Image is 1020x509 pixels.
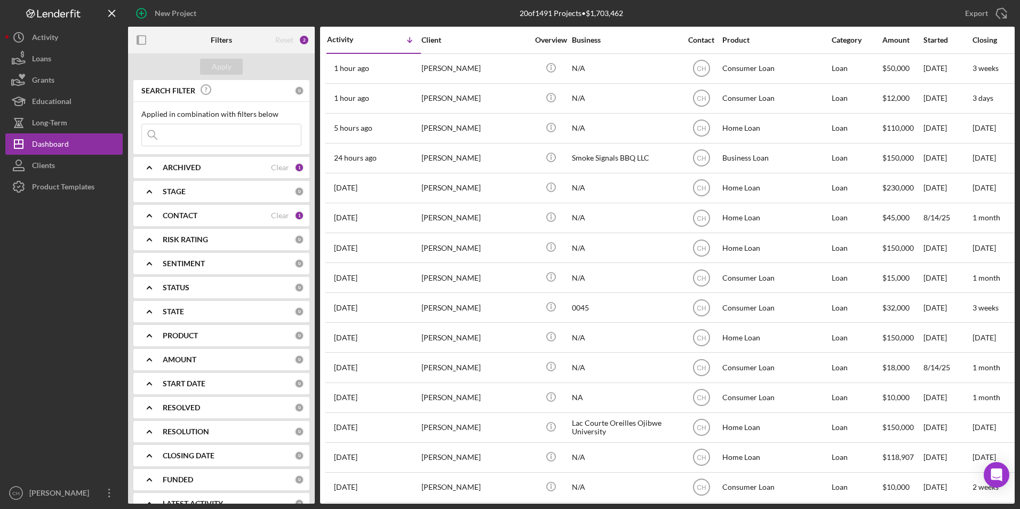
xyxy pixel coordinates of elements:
b: STATE [163,307,184,316]
text: CH [12,490,20,496]
div: Clear [271,211,289,220]
div: Client [421,36,528,44]
button: New Project [128,3,207,24]
div: Consumer Loan [722,264,829,292]
b: LATEST ACTIVITY [163,499,223,508]
text: CH [697,304,706,312]
div: NA [572,384,679,412]
div: $150,000 [882,323,922,352]
div: Contact [681,36,721,44]
div: Export [965,3,988,24]
div: N/A [572,234,679,262]
div: Loan [832,264,881,292]
div: Loan [832,443,881,472]
div: Consumer Loan [722,54,829,83]
time: 2 weeks [973,482,999,491]
div: [PERSON_NAME] [421,413,528,442]
b: START DATE [163,379,205,388]
text: CH [697,394,706,402]
time: 2025-08-19 19:02 [334,304,357,312]
div: [PERSON_NAME] [421,293,528,322]
div: $150,000 [882,234,922,262]
div: [PERSON_NAME] [421,174,528,202]
time: [DATE] [973,243,996,252]
button: Activity [5,27,123,48]
div: Loan [832,293,881,322]
div: 1 [294,163,304,172]
button: Dashboard [5,133,123,155]
b: STATUS [163,283,189,292]
div: Home Loan [722,323,829,352]
div: Home Loan [722,413,829,442]
div: 8/14/25 [923,204,971,232]
div: Loan [832,54,881,83]
time: 1 month [973,273,1000,282]
text: CH [697,214,706,222]
b: PRODUCT [163,331,198,340]
div: N/A [572,174,679,202]
div: [PERSON_NAME] [421,84,528,113]
div: [DATE] [923,264,971,292]
text: CH [697,454,706,462]
div: N/A [572,264,679,292]
div: [DATE] [923,54,971,83]
div: 20 of 1491 Projects • $1,703,462 [520,9,623,18]
div: Lac Courte Oreilles Ojibwe University [572,413,679,442]
b: RESOLUTION [163,427,209,436]
div: [PERSON_NAME] [27,482,96,506]
div: Loan [832,473,881,502]
button: Grants [5,69,123,91]
div: [DATE] [923,174,971,202]
time: [DATE] [973,123,996,132]
div: Applied in combination with filters below [141,110,301,118]
div: Consumer Loan [722,384,829,412]
time: [DATE] [973,423,996,432]
div: [PERSON_NAME] [421,144,528,172]
div: [DATE] [923,384,971,412]
b: ARCHIVED [163,163,201,172]
b: SENTIMENT [163,259,205,268]
div: New Project [155,3,196,24]
div: Started [923,36,971,44]
div: Consumer Loan [722,84,829,113]
div: Activity [32,27,58,51]
button: Product Templates [5,176,123,197]
div: Educational [32,91,71,115]
div: Business Loan [722,144,829,172]
div: 1 [294,211,304,220]
div: 0 [294,379,304,388]
div: Loan [832,204,881,232]
text: CH [697,334,706,341]
div: $45,000 [882,204,922,232]
div: N/A [572,443,679,472]
div: 0 [294,427,304,436]
div: Loan [832,413,881,442]
time: 2025-08-08 17:50 [334,423,357,432]
time: [DATE] [973,333,996,342]
b: STAGE [163,187,186,196]
div: 0 [294,475,304,484]
time: 2025-08-21 19:11 [334,184,357,192]
div: [DATE] [923,84,971,113]
div: [PERSON_NAME] [421,443,528,472]
time: [DATE] [973,183,996,192]
text: CH [697,155,706,162]
div: [DATE] [923,323,971,352]
div: [DATE] [923,473,971,502]
div: Loan [832,384,881,412]
div: [PERSON_NAME] [421,264,528,292]
time: 3 weeks [973,303,999,312]
div: Consumer Loan [722,473,829,502]
div: Dashboard [32,133,69,157]
b: RESOLVED [163,403,200,412]
div: $10,000 [882,384,922,412]
div: Business [572,36,679,44]
div: $10,000 [882,473,922,502]
div: $15,000 [882,264,922,292]
div: $110,000 [882,114,922,142]
div: Long-Term [32,112,67,136]
div: $18,000 [882,353,922,381]
time: 2025-08-14 16:02 [334,393,357,402]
